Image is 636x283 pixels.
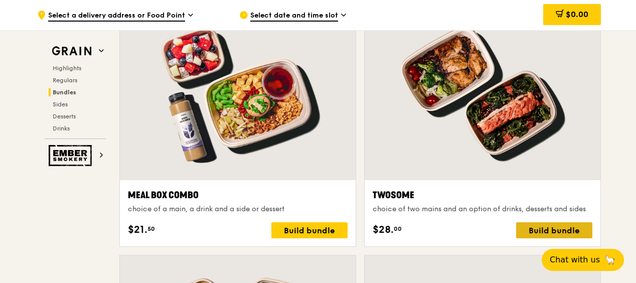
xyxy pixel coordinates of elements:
div: choice of two mains and an option of drinks, desserts and sides [373,204,592,214]
span: Select a delivery address or Food Point [48,11,185,22]
span: Select date and time slot [250,11,338,22]
div: Meal Box Combo [128,188,348,202]
span: Drinks [53,125,70,132]
div: choice of a main, a drink and a side or dessert [128,204,348,214]
span: $28. [373,222,394,237]
span: 50 [147,225,155,233]
img: Ember Smokery web logo [49,145,95,166]
div: Twosome [373,188,592,202]
span: Chat with us [550,254,600,266]
span: Regulars [53,77,77,84]
span: Sides [53,101,68,108]
img: Grain web logo [49,42,95,60]
span: Desserts [53,113,76,120]
span: 🦙 [604,254,616,266]
span: Bundles [53,89,76,96]
span: $0.00 [566,10,588,19]
span: 00 [394,225,402,233]
div: Build bundle [271,222,348,238]
span: Highlights [53,65,81,72]
span: $21. [128,222,147,237]
button: Chat with us🦙 [542,249,624,271]
div: Build bundle [516,222,592,238]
